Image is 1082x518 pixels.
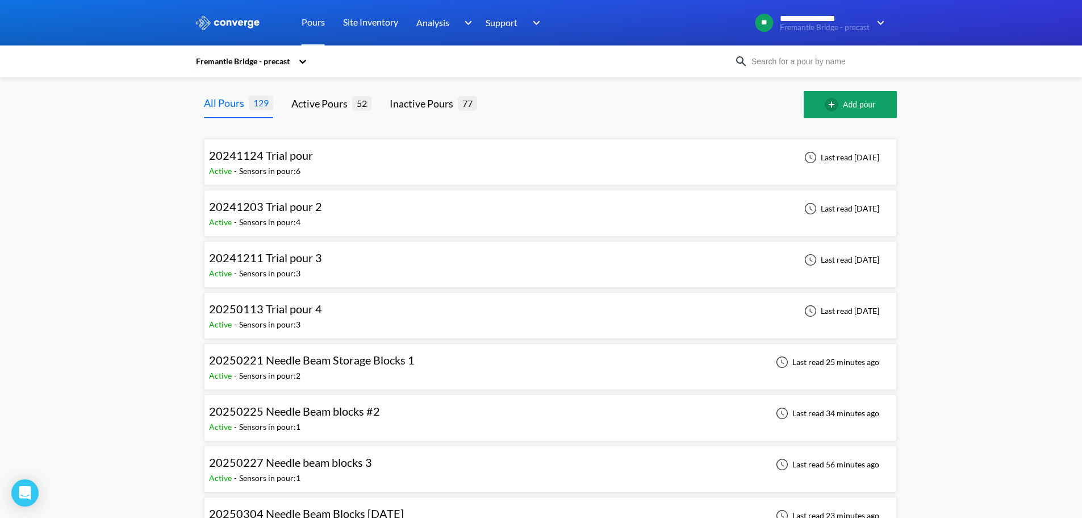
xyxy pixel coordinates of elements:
a: 20250227 Needle beam blocks 3Active-Sensors in pour:1Last read 56 minutes ago [204,459,897,469]
input: Search for a pour by name [748,55,885,68]
span: Active [209,217,234,227]
div: Sensors in pour: 3 [239,318,300,331]
img: logo_ewhite.svg [195,15,261,30]
span: 20250113 Trial pour 4 [209,302,322,316]
span: 20241203 Trial pour 2 [209,200,322,213]
span: - [234,166,239,176]
span: Active [209,268,234,278]
div: Last read [DATE] [798,304,883,318]
span: Active [209,371,234,380]
span: Fremantle Bridge - precast [780,23,870,32]
a: 20250221 Needle Beam Storage Blocks 1Active-Sensors in pour:2Last read 25 minutes ago [204,357,897,366]
span: 77 [458,96,477,110]
a: 20250225 Needle Beam blocks #2Active-Sensors in pour:1Last read 34 minutes ago [204,408,897,417]
span: 20241124 Trial pour [209,148,313,162]
span: - [234,217,239,227]
div: Active Pours [291,96,352,111]
div: Sensors in pour: 3 [239,267,300,280]
span: Analysis [416,15,449,30]
a: 20241124 Trial pourActive-Sensors in pour:6Last read [DATE] [204,152,897,161]
span: Active [209,473,234,483]
a: 20241203 Trial pour 2Active-Sensors in pour:4Last read [DATE] [204,203,897,213]
div: Inactive Pours [390,96,458,111]
div: Fremantle Bridge - precast [195,55,293,68]
div: Sensors in pour: 1 [239,421,300,433]
span: Active [209,422,234,432]
span: 52 [352,96,371,110]
span: 20241211 Trial pour 3 [209,251,322,264]
div: Sensors in pour: 2 [239,370,300,382]
div: All Pours [204,95,249,111]
img: downArrow.svg [525,16,544,30]
div: Last read 25 minutes ago [770,355,883,369]
span: Active [209,166,234,176]
a: 20250113 Trial pour 4Active-Sensors in pour:3Last read [DATE] [204,305,897,315]
span: 20250227 Needle beam blocks 3 [209,455,372,469]
span: - [234,268,239,278]
span: Support [486,15,517,30]
img: downArrow.svg [870,16,888,30]
div: Last read 34 minutes ago [770,407,883,420]
img: add-circle-outline.svg [825,98,843,111]
div: Last read [DATE] [798,151,883,164]
div: Sensors in pour: 6 [239,165,300,177]
img: icon-search.svg [734,55,748,68]
div: Last read [DATE] [798,253,883,267]
div: Sensors in pour: 4 [239,216,300,229]
div: Open Intercom Messenger [11,479,39,507]
span: 20250221 Needle Beam Storage Blocks 1 [209,353,415,367]
div: Sensors in pour: 1 [239,472,300,484]
span: - [234,473,239,483]
span: Active [209,320,234,329]
img: downArrow.svg [457,16,475,30]
span: 129 [249,96,273,110]
div: Last read [DATE] [798,202,883,216]
div: Last read 56 minutes ago [770,458,883,471]
span: 20250225 Needle Beam blocks #2 [209,404,380,418]
span: - [234,422,239,432]
a: 20241211 Trial pour 3Active-Sensors in pour:3Last read [DATE] [204,254,897,264]
button: Add pour [804,91,897,118]
span: - [234,371,239,380]
span: - [234,320,239,329]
